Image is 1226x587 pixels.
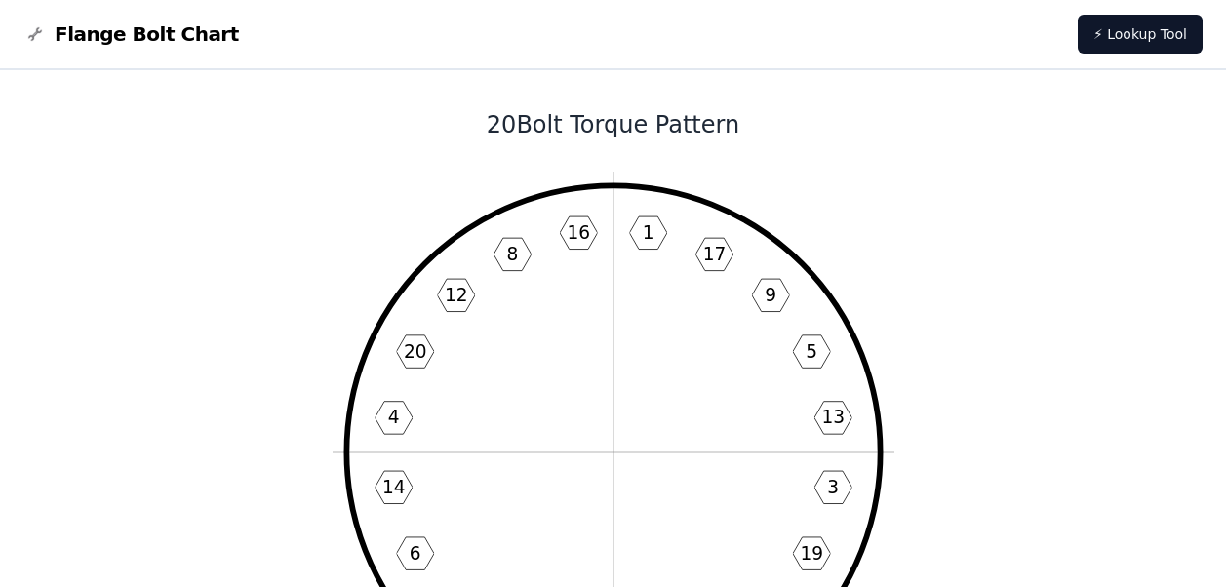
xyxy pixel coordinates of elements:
[90,109,1137,140] h1: 20 Bolt Torque Pattern
[444,285,467,305] text: 12
[506,244,518,264] text: 8
[403,341,426,362] text: 20
[642,222,653,243] text: 1
[1078,15,1203,54] a: ⚡ Lookup Tool
[387,408,399,428] text: 4
[806,341,817,362] text: 5
[827,477,839,497] text: 3
[821,408,845,428] text: 13
[381,477,405,497] text: 14
[702,244,726,264] text: 17
[765,285,776,305] text: 9
[409,543,420,564] text: 6
[23,22,47,46] img: Flange Bolt Chart Logo
[55,20,239,48] span: Flange Bolt Chart
[23,20,239,48] a: Flange Bolt Chart LogoFlange Bolt Chart
[567,222,590,243] text: 16
[800,543,823,564] text: 19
